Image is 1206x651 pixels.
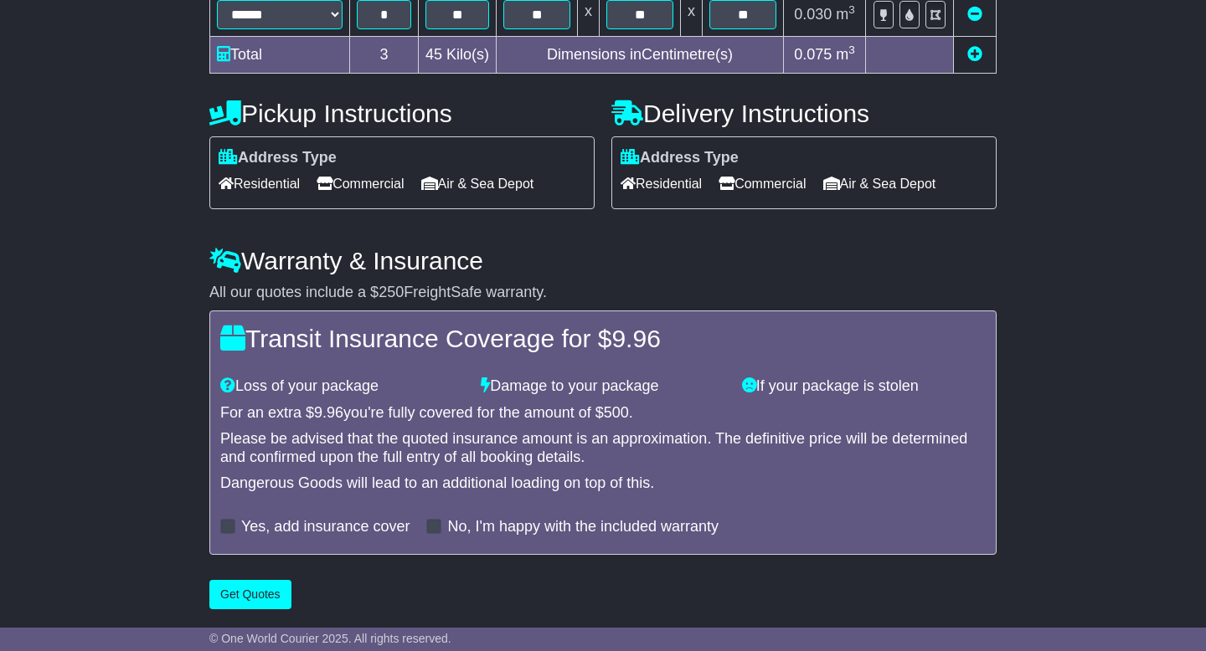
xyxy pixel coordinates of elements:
[219,149,337,167] label: Address Type
[967,6,982,23] a: Remove this item
[836,6,855,23] span: m
[421,171,534,197] span: Air & Sea Depot
[220,404,986,423] div: For an extra $ you're fully covered for the amount of $ .
[317,171,404,197] span: Commercial
[212,377,472,396] div: Loss of your package
[210,36,350,73] td: Total
[220,430,986,466] div: Please be advised that the quoted insurance amount is an approximation. The definitive price will...
[241,518,410,536] label: Yes, add insurance cover
[621,149,739,167] label: Address Type
[209,632,451,645] span: © One World Courier 2025. All rights reserved.
[419,36,497,73] td: Kilo(s)
[220,325,986,352] h4: Transit Insurance Coverage for $
[447,518,719,536] label: No, I'm happy with the included warranty
[425,46,442,63] span: 45
[836,46,855,63] span: m
[621,171,702,197] span: Residential
[350,36,419,73] td: 3
[823,171,936,197] span: Air & Sea Depot
[794,46,832,63] span: 0.075
[611,100,997,127] h4: Delivery Instructions
[848,44,855,56] sup: 3
[967,46,982,63] a: Add new item
[209,284,997,302] div: All our quotes include a $ FreightSafe warranty.
[379,284,404,300] span: 250
[848,3,855,16] sup: 3
[209,100,595,127] h4: Pickup Instructions
[472,377,733,396] div: Damage to your package
[611,325,660,352] span: 9.96
[604,404,629,421] span: 500
[209,247,997,274] h4: Warranty & Insurance
[219,171,300,197] span: Residential
[220,474,986,493] div: Dangerous Goods will lead to an additional loading on top of this.
[314,404,343,421] span: 9.96
[719,171,806,197] span: Commercial
[734,377,994,396] div: If your package is stolen
[497,36,784,73] td: Dimensions in Centimetre(s)
[209,580,291,609] button: Get Quotes
[794,6,832,23] span: 0.030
